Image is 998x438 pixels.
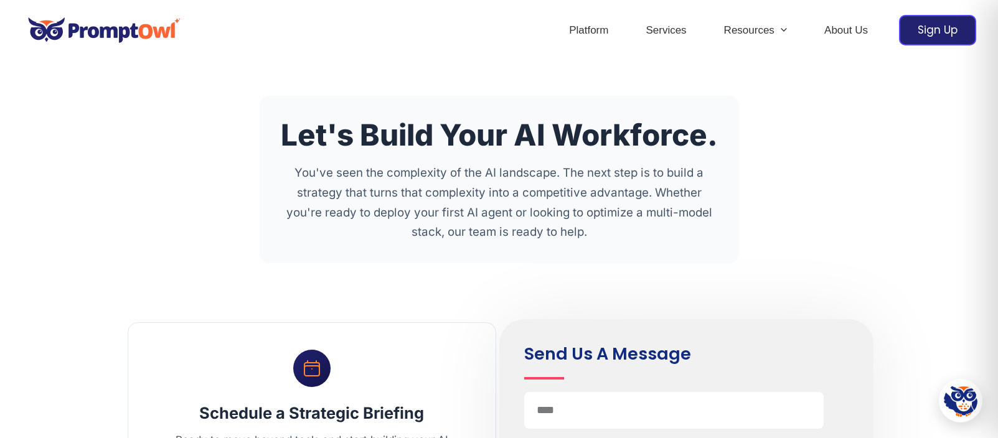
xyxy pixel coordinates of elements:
[155,403,469,423] h3: Schedule a Strategic Briefing
[524,344,824,364] h3: Send Us A Message
[627,9,705,52] a: Services
[944,384,977,417] img: Hootie - PromptOwl AI Assistant
[22,9,187,52] img: promptowl.ai logo
[705,9,806,52] a: ResourcesMenu Toggle
[774,9,787,52] span: Menu Toggle
[550,9,887,52] nav: Site Navigation: Header
[806,9,887,52] a: About Us
[281,163,717,242] p: You've seen the complexity of the AI landscape. The next step is to build a strategy that turns t...
[281,117,718,152] h2: Let's Build Your AI Workforce.
[550,9,627,52] a: Platform
[899,15,976,45] a: Sign Up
